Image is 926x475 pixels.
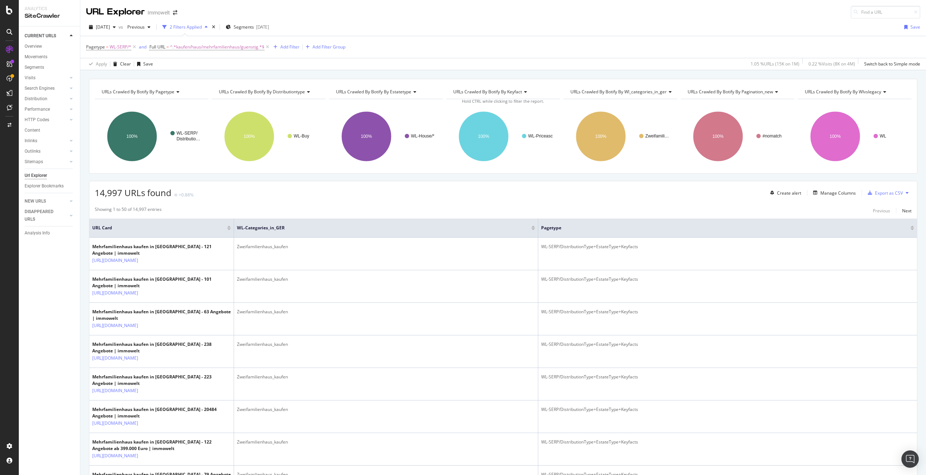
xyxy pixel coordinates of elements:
div: Next [902,208,912,214]
span: 14,997 URLs found [95,187,171,199]
a: [URL][DOMAIN_NAME] [92,420,138,427]
div: Save [910,24,920,30]
div: Showing 1 to 50 of 14,997 entries [95,206,162,215]
div: Mehrfamilienhaus kaufen in [GEOGRAPHIC_DATA] - 122 Angebote ab 399.000 Euro | immowelt [92,439,231,452]
button: 2 Filters Applied [160,21,211,33]
text: 100% [595,134,606,139]
div: Clear [120,61,131,67]
text: 100% [478,134,489,139]
svg: A chart. [798,105,911,168]
div: WL-SERP/DistributionType+EstateType+Keyfacts [541,439,914,445]
div: Immowelt [148,9,170,16]
div: Analytics [25,6,74,12]
span: = [166,44,169,50]
div: 1.05 % URLs ( 15K on 1M ) [751,61,799,67]
h4: URLs Crawled By Botify By pagetype [100,86,202,98]
h4: URLs Crawled By Botify By distributiontype [217,86,319,98]
svg: A chart. [446,105,559,168]
span: URLs Crawled By Botify By distributiontype [219,89,305,95]
div: Distribution [25,95,47,103]
a: [URL][DOMAIN_NAME] [92,289,138,297]
div: WL-SERP/DistributionType+EstateType+Keyfacts [541,341,914,348]
div: WL-SERP/DistributionType+EstateType+Keyfacts [541,243,914,250]
h4: URLs Crawled By Botify By keyfact [452,86,553,98]
a: Explorer Bookmarks [25,182,75,190]
span: WL-SERP/* [110,42,131,52]
div: Add Filter [280,44,300,50]
span: URLs Crawled By Botify By estatetype [336,89,411,95]
a: Movements [25,53,75,61]
div: Performance [25,106,50,113]
svg: A chart. [212,105,325,168]
text: WL [880,133,886,139]
div: 2 Filters Applied [170,24,202,30]
div: HTTP Codes [25,116,49,124]
a: [URL][DOMAIN_NAME] [92,355,138,362]
div: A chart. [681,105,794,168]
button: Save [901,21,920,33]
div: Mehrfamilienhaus kaufen in [GEOGRAPHIC_DATA] - 101 Angebote | immowelt [92,276,231,289]
a: [URL][DOMAIN_NAME] [92,387,138,394]
div: Zweifamilienhaus_kaufen [237,309,535,315]
text: #nomatch [763,133,782,139]
div: +0.88% [179,192,194,198]
div: URL Explorer [86,6,145,18]
text: 100% [361,134,372,139]
a: DISAPPEARED URLS [25,208,68,223]
span: Hold CTRL while clicking to filter the report. [462,98,544,104]
div: Url Explorer [25,172,47,179]
text: 100% [712,134,723,139]
button: Next [902,206,912,215]
a: Overview [25,43,75,50]
a: [URL][DOMAIN_NAME] [92,257,138,264]
div: Apply [96,61,107,67]
div: Mehrfamilienhaus kaufen in [GEOGRAPHIC_DATA] - 223 Angebote | immowelt [92,374,231,387]
div: 0.22 % Visits ( 8K on 4M ) [808,61,855,67]
div: Zweifamilienhaus_kaufen [237,341,535,348]
svg: A chart. [564,105,676,168]
button: Add Filter Group [303,43,345,51]
div: Save [143,61,153,67]
div: Zweifamilienhaus_kaufen [237,439,535,445]
div: Previous [873,208,890,214]
div: Movements [25,53,47,61]
button: Add Filter [271,43,300,51]
div: and [139,44,146,50]
text: WL-House/* [411,133,434,139]
span: Pagetype [541,225,900,231]
a: Distribution [25,95,68,103]
text: Distributio… [177,136,200,141]
a: HTTP Codes [25,116,68,124]
span: ^.*kaufen/haus/mehrfamilienhaus/guenstig.*$ [170,42,264,52]
button: Create alert [767,187,801,199]
button: Manage Columns [810,188,856,197]
div: Mehrfamilienhaus kaufen in [GEOGRAPHIC_DATA] - 20484 Angebote | immowelt [92,406,231,419]
button: Clear [110,58,131,70]
a: Visits [25,74,68,82]
a: Sitemaps [25,158,68,166]
a: Performance [25,106,68,113]
div: Open Intercom Messenger [901,450,919,468]
div: WL-SERP/DistributionType+EstateType+Keyfacts [541,276,914,283]
div: A chart. [329,105,442,168]
button: [DATE] [86,21,119,33]
div: Zweifamilienhaus_kaufen [237,374,535,380]
div: WL-SERP/DistributionType+EstateType+Keyfacts [541,374,914,380]
button: Previous [124,21,153,33]
a: Search Engines [25,85,68,92]
div: Add Filter Group [313,44,345,50]
span: URL Card [92,225,225,231]
div: Mehrfamilienhaus kaufen in [GEOGRAPHIC_DATA] - 238 Angebote | immowelt [92,341,231,354]
div: arrow-right-arrow-left [173,10,177,15]
svg: A chart. [95,105,208,168]
a: Outlinks [25,148,68,155]
a: Url Explorer [25,172,75,179]
div: [DATE] [256,24,269,30]
span: Segments [234,24,254,30]
div: SiteCrawler [25,12,74,20]
button: Save [134,58,153,70]
span: URLs Crawled By Botify By keyfact [453,89,522,95]
div: Analysis Info [25,229,50,237]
